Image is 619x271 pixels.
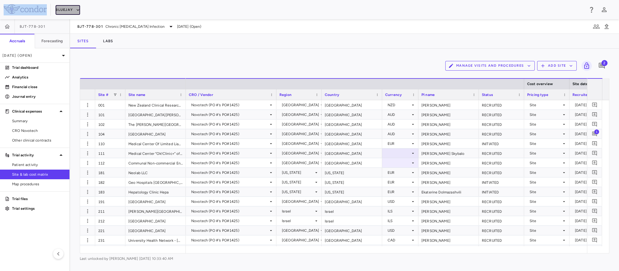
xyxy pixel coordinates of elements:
div: Novotech (PO #'s PO#1425) [191,158,269,168]
div: RECRUITED [479,148,524,158]
div: [GEOGRAPHIC_DATA] [282,120,319,129]
div: [PERSON_NAME] [418,226,479,235]
div: Site [530,110,562,120]
div: [PERSON_NAME] [418,129,479,139]
div: Site [530,129,562,139]
div: Medical Center “Ok!Clinic+” of the "International Institute of Clinical Research" Ltd. [125,148,186,158]
div: [US_STATE] [282,177,314,187]
span: Summary [12,118,65,124]
button: Add comment [591,197,599,206]
div: AUD [388,120,411,129]
div: [GEOGRAPHIC_DATA] [125,216,186,225]
button: Bluejay [56,5,80,15]
span: Map procedures [12,181,65,187]
button: Add comment [591,120,599,128]
div: [GEOGRAPHIC_DATA] [322,226,382,235]
span: BJT-778-301 [77,24,103,29]
button: Add comment [591,207,599,215]
svg: Add comment [592,121,598,127]
svg: Add comment [592,228,598,233]
button: Add comment [591,226,599,234]
button: Add comment [591,110,599,119]
div: 191 [95,197,125,206]
div: [US_STATE] [282,168,314,177]
div: EUR [388,139,411,148]
div: [PERSON_NAME] [418,120,479,129]
span: Last unlocked by [PERSON_NAME] [DATE] 10:33:40 AM [80,256,609,261]
button: Add comment [591,178,599,186]
div: EUR [388,187,411,197]
div: [PERSON_NAME] [418,216,479,225]
div: Site [530,235,562,245]
div: Novotech (PO #'s PO#1425) [191,100,269,110]
div: Novotech (PO #'s PO#1425) [191,110,269,120]
div: Geo Hospitals [GEOGRAPHIC_DATA] [GEOGRAPHIC_DATA] [125,177,186,187]
div: [GEOGRAPHIC_DATA] [282,158,319,168]
div: RECRUITED [479,110,524,119]
div: Novotech (PO #'s PO#1425) [191,129,269,139]
div: Novotech (PO #'s PO#1425) [191,235,269,245]
svg: Add comment [592,102,598,108]
div: [GEOGRAPHIC_DATA] [125,197,186,206]
button: Add comment [591,149,599,157]
div: Israel [322,216,382,225]
div: [GEOGRAPHIC_DATA] [282,110,319,120]
span: Site dates [572,82,590,86]
p: Financial close [12,84,65,90]
div: [PERSON_NAME] Skybalo [418,148,479,158]
span: Region [279,93,292,97]
img: logo-full-BYUhSk78.svg [4,4,47,14]
svg: Add comment [592,170,598,175]
h6: Accruals [9,38,25,44]
div: Novotech (PO #'s PO#1425) [191,226,269,235]
div: [GEOGRAPHIC_DATA] [282,129,319,139]
div: [GEOGRAPHIC_DATA] [282,139,319,148]
span: Chronic [MEDICAL_DATA] Infection [105,24,165,29]
button: Add comment [591,168,599,177]
div: [PERSON_NAME] [418,245,479,254]
div: RECRUITED [479,216,524,225]
div: AUD [388,129,411,139]
div: Israel [322,206,382,216]
div: [PERSON_NAME] [418,139,479,148]
div: Medical Center Of Limited Liability Company Arensia Exploratory Medicine [125,139,186,148]
div: EUR [388,168,411,177]
span: Recruited [572,93,590,97]
div: Site [530,158,562,168]
div: University Health Network - [GEOGRAPHIC_DATA] [125,235,186,245]
span: BJT-778-301 [20,24,45,29]
div: The [PERSON_NAME][GEOGRAPHIC_DATA] [125,120,186,129]
div: NZD [388,100,411,110]
button: Add comment [591,130,599,138]
span: PI name [421,93,435,97]
button: Add comment [591,236,599,244]
div: Site [530,120,562,129]
div: [PERSON_NAME] [418,100,479,110]
span: [DATE] (Open) [177,24,201,29]
div: USD [388,226,411,235]
div: INITIATED [479,139,524,148]
div: Neolab LLC [125,168,186,177]
div: CAD [388,235,411,245]
div: 101 [95,110,125,119]
div: [PERSON_NAME] [418,206,479,216]
svg: Add comment [592,208,598,214]
span: CRO Novotech [12,128,65,133]
div: Site [530,197,562,206]
div: Site [530,216,562,226]
div: [GEOGRAPHIC_DATA] [322,100,382,110]
button: Add comment [591,101,599,109]
div: Novotech (PO #'s PO#1425) [191,206,269,216]
div: Site [530,206,562,216]
span: Pricing type [527,93,548,97]
div: RECRUITED [479,158,524,167]
span: Site & lab cost matrix [12,172,65,177]
span: Currency [385,93,402,97]
span: Country [325,93,339,97]
div: Novotech (PO #'s PO#1425) [191,197,269,206]
div: [PERSON_NAME] [418,177,479,187]
div: 231 [95,235,125,245]
div: Ekaterine Dolmazashvili [418,187,479,196]
div: [GEOGRAPHIC_DATA] [322,245,382,254]
button: Add comment [591,217,599,225]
